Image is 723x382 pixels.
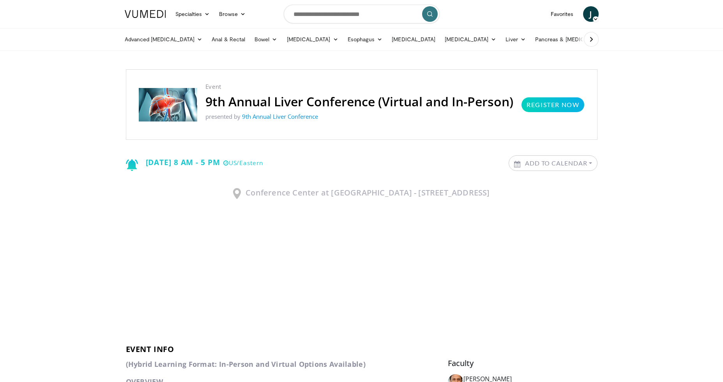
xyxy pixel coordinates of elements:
a: Advanced [MEDICAL_DATA] [120,32,207,47]
a: Browse [214,6,250,22]
a: Add to Calendar [509,156,597,171]
div: [DATE] 8 AM - 5 PM [126,155,263,171]
p: Event [205,82,513,91]
img: Location Icon [233,188,241,199]
a: 9th Annual Liver Conference [242,113,318,120]
a: Favorites [546,6,578,22]
a: J [583,6,599,22]
a: Register Now [521,97,584,112]
a: [MEDICAL_DATA] [440,32,501,47]
p: presented by [205,112,513,121]
strong: (Hybrid Learning Format: In-Person and Virtual Options Available) [126,359,366,369]
h3: Conference Center at [GEOGRAPHIC_DATA] - [STREET_ADDRESS] [126,188,597,199]
img: Calendar icon [514,161,520,167]
a: [MEDICAL_DATA] [282,32,343,47]
h3: Event info [126,345,597,354]
a: Anal & Rectal [207,32,250,47]
a: [MEDICAL_DATA] [387,32,440,47]
a: Liver [501,32,530,47]
h5: Faculty [448,359,597,368]
img: 9th Annual Liver Conference [139,88,197,121]
a: Esophagus [343,32,387,47]
a: Specialties [171,6,215,22]
small: US/Eastern [223,159,263,167]
img: Notification icon [126,159,138,171]
input: Search topics, interventions [284,5,440,23]
a: Pancreas & [MEDICAL_DATA] [530,32,622,47]
a: Bowel [250,32,282,47]
h2: 9th Annual Liver Conference (Virtual and In-Person) [205,94,513,109]
img: VuMedi Logo [125,10,166,18]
